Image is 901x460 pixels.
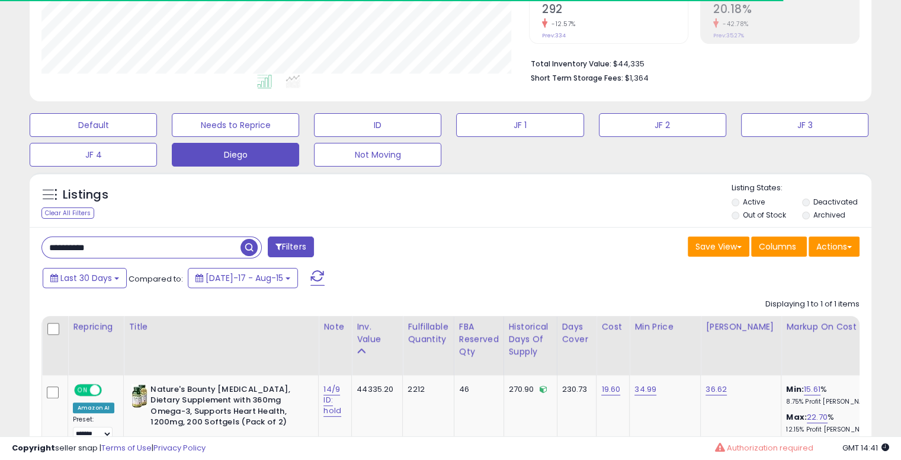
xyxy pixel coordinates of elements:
[12,443,206,454] div: seller snap | |
[547,20,576,28] small: -12.57%
[314,143,441,167] button: Not Moving
[634,384,656,395] a: 34.99
[100,385,119,395] span: OFF
[43,268,127,288] button: Last 30 Days
[786,384,804,395] b: Min:
[63,187,108,203] h5: Listings
[531,73,623,83] b: Short Term Storage Fees:
[743,210,786,220] label: Out of Stock
[188,268,298,288] button: [DATE]-17 - Aug-15
[599,113,726,137] button: JF 2
[813,210,845,220] label: Archived
[459,384,495,395] div: 46
[759,241,796,253] span: Columns
[150,384,294,431] b: Nature's Bounty [MEDICAL_DATA], Dietary Supplement with 360mg Omega-3, Supports Heart Health, 120...
[101,442,152,453] a: Terms of Use
[323,384,341,417] a: 14/9 ID: hold
[357,321,397,346] div: Inv. value
[314,113,441,137] button: ID
[743,197,765,207] label: Active
[781,316,894,375] th: The percentage added to the cost of goods (COGS) that forms the calculator for Min & Max prices.
[456,113,583,137] button: JF 1
[713,2,859,18] h2: 20.18%
[765,299,860,310] div: Displaying 1 to 1 of 1 items
[786,411,807,423] b: Max:
[60,272,112,284] span: Last 30 Days
[509,321,552,358] div: Historical Days Of Supply
[542,32,566,39] small: Prev: 334
[741,113,868,137] button: JF 3
[172,113,299,137] button: Needs to Reprice
[562,384,588,395] div: 230.73
[601,384,620,395] a: 19.60
[786,321,889,333] div: Markup on Cost
[751,237,807,257] button: Columns
[786,412,884,434] div: %
[732,183,871,194] p: Listing States:
[357,384,393,395] div: 44335.20
[408,384,444,395] div: 2212
[688,237,749,257] button: Save View
[542,2,688,18] h2: 292
[813,197,857,207] label: Deactivated
[842,442,889,453] span: 2025-09-15 14:41 GMT
[625,72,649,84] span: $1,364
[129,273,183,285] span: Compared to:
[41,207,94,219] div: Clear All Filters
[706,321,776,333] div: [PERSON_NAME]
[12,442,55,453] strong: Copyright
[206,272,283,284] span: [DATE]-17 - Aug-15
[713,32,744,39] small: Prev: 35.27%
[132,384,148,408] img: 51KeK3W4mOL._SL40_.jpg
[634,321,695,333] div: Min Price
[30,143,157,167] button: JF 4
[786,398,884,406] p: 8.75% Profit [PERSON_NAME]
[459,321,499,358] div: FBA Reserved Qty
[129,321,313,333] div: Title
[73,416,114,442] div: Preset:
[786,384,884,406] div: %
[172,143,299,167] button: Diego
[531,56,851,70] li: $44,335
[726,442,813,453] span: Authorization required
[562,321,592,346] div: Days Cover
[807,411,828,423] a: 22.70
[73,321,118,333] div: Repricing
[268,237,314,257] button: Filters
[30,113,157,137] button: Default
[408,321,448,346] div: Fulfillable Quantity
[706,384,727,395] a: 36.62
[75,385,90,395] span: ON
[153,442,206,453] a: Privacy Policy
[804,384,820,395] a: 15.61
[531,59,611,69] b: Total Inventory Value:
[719,20,749,28] small: -42.78%
[601,321,624,333] div: Cost
[73,402,114,413] div: Amazon AI
[509,384,548,395] div: 270.90
[809,237,860,257] button: Actions
[323,321,347,333] div: Note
